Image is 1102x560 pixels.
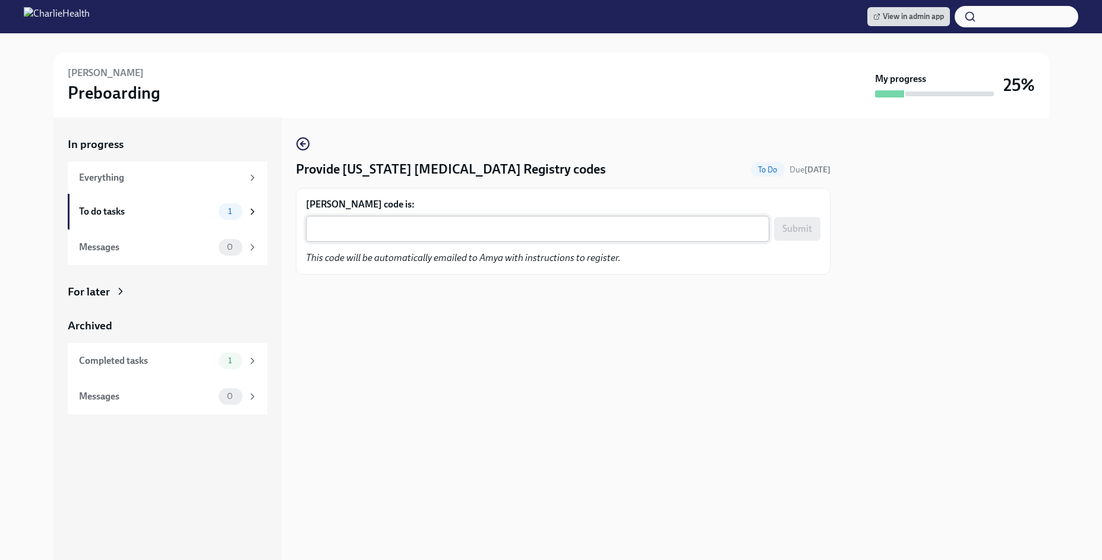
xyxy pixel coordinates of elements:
[68,229,267,265] a: Messages0
[24,7,90,26] img: CharlieHealth
[751,165,785,174] span: To Do
[68,162,267,194] a: Everything
[79,241,214,254] div: Messages
[873,11,944,23] span: View in admin app
[804,165,831,175] strong: [DATE]
[221,356,239,365] span: 1
[68,284,267,300] a: For later
[867,7,950,26] a: View in admin app
[68,284,110,300] div: For later
[296,161,606,178] h4: Provide [US_STATE] [MEDICAL_DATA] Registry codes
[68,318,267,334] a: Archived
[68,379,267,414] a: Messages0
[79,171,242,184] div: Everything
[221,207,239,216] span: 1
[68,137,267,152] a: In progress
[220,243,240,251] span: 0
[68,67,144,80] h6: [PERSON_NAME]
[790,164,831,175] span: September 25th, 2025 09:00
[306,252,621,263] em: This code will be automatically emailed to Amya with instructions to register.
[68,82,160,103] h3: Preboarding
[875,73,926,86] strong: My progress
[79,390,214,403] div: Messages
[68,343,267,379] a: Completed tasks1
[306,198,820,211] label: [PERSON_NAME] code is:
[1003,74,1035,96] h3: 25%
[790,165,831,175] span: Due
[79,205,214,218] div: To do tasks
[220,392,240,401] span: 0
[68,194,267,229] a: To do tasks1
[79,354,214,367] div: Completed tasks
